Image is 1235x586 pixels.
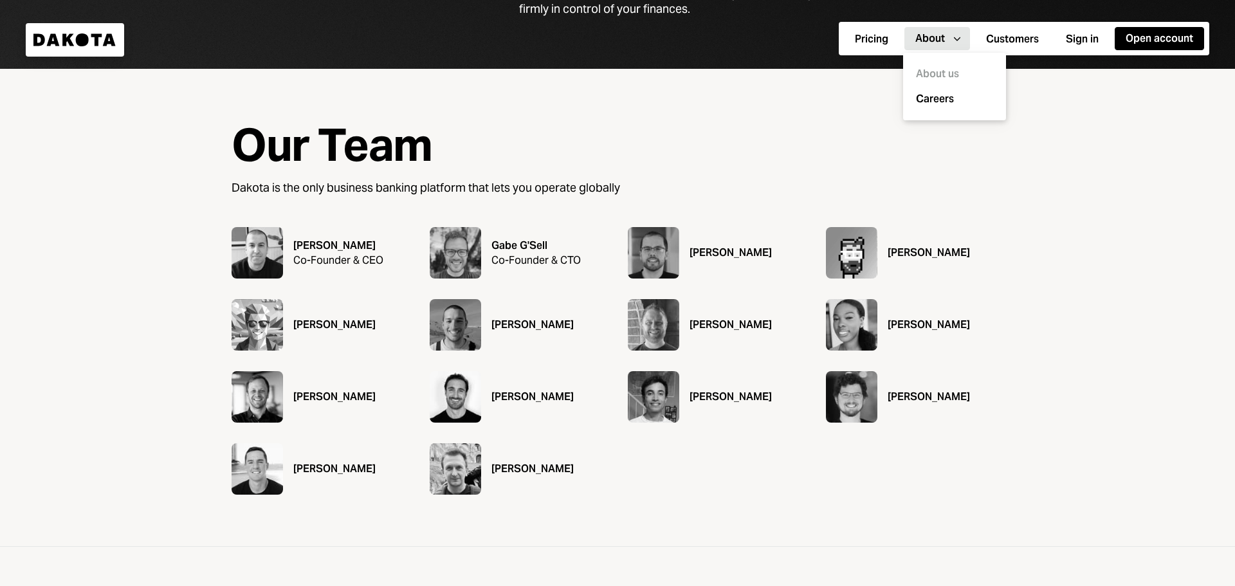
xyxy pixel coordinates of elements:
[826,227,877,279] img: Justin Shearer
[491,253,581,268] div: Co-Founder & CTO
[628,299,679,351] img: Skyler Drennan
[1115,27,1204,50] button: Open account
[293,317,376,333] div: [PERSON_NAME]
[430,443,481,495] img: Ed Williams
[844,28,899,51] button: Pricing
[232,227,283,279] img: Ryan Bozarth
[916,92,1003,107] a: Careers
[232,443,283,495] img: Chris Bair
[888,389,970,405] div: [PERSON_NAME]
[911,60,998,87] a: About us
[491,317,574,333] div: [PERSON_NAME]
[232,120,620,170] div: Our Team
[690,317,772,333] div: [PERSON_NAME]
[911,62,998,87] div: About us
[491,461,574,477] div: [PERSON_NAME]
[491,389,574,405] div: [PERSON_NAME]
[293,238,383,253] div: [PERSON_NAME]
[904,27,970,50] button: About
[1055,28,1110,51] button: Sign in
[826,371,877,423] img: Kevin Cashman
[430,227,481,279] img: Gabe G'Sell
[430,371,481,423] img: Daniele Tedoldi
[232,180,620,196] div: Dakota is the only business banking platform that lets you operate globally
[232,371,283,423] img: Chris Dodson
[293,253,383,268] div: Co-Founder & CEO
[975,28,1050,51] button: Customers
[690,245,772,261] div: [PERSON_NAME]
[628,227,679,279] img: Daniel Gonçalves
[690,389,772,405] div: [PERSON_NAME]
[844,26,899,51] a: Pricing
[1055,26,1110,51] a: Sign in
[915,32,945,46] div: About
[628,371,679,423] img: Kaushik Donthi
[430,299,481,351] img: Marc Puig Torres
[491,238,581,253] div: Gabe G'Sell
[826,299,877,351] img: Tosin Olowojoba
[232,299,283,351] img: Adam Train
[888,317,970,333] div: [PERSON_NAME]
[293,389,376,405] div: [PERSON_NAME]
[293,461,376,477] div: [PERSON_NAME]
[975,26,1050,51] a: Customers
[888,245,970,261] div: [PERSON_NAME]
